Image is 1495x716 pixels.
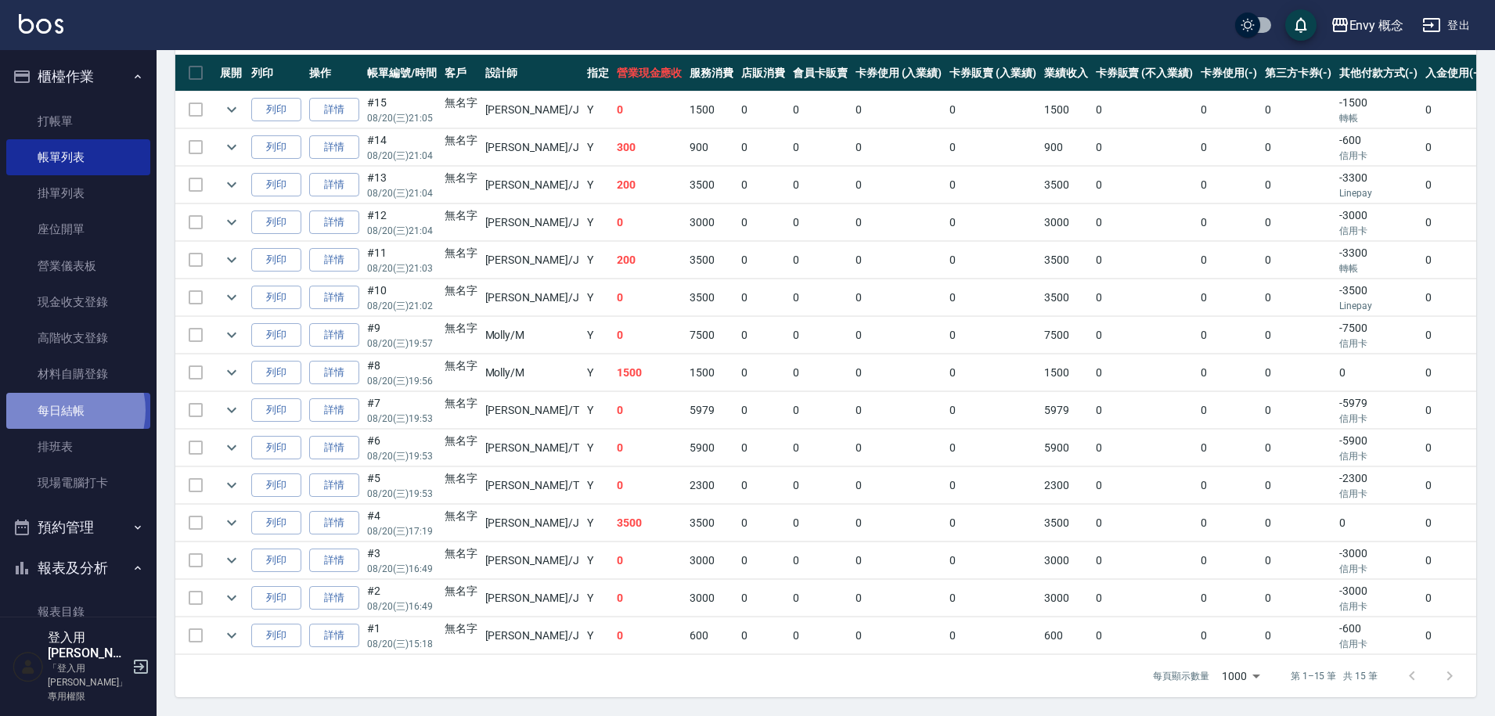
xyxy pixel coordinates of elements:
[367,111,437,125] p: 08/20 (三) 21:05
[251,624,301,648] button: 列印
[6,175,150,211] a: 掛單列表
[48,630,128,661] h5: 登入用[PERSON_NAME]
[1339,299,1418,313] p: Linepay
[1197,392,1261,429] td: 0
[946,167,1040,203] td: 0
[946,467,1040,504] td: 0
[946,392,1040,429] td: 0
[1040,129,1092,166] td: 900
[1092,392,1197,429] td: 0
[367,449,437,463] p: 08/20 (三) 19:53
[309,210,359,235] a: 詳情
[309,323,359,347] a: 詳情
[1092,242,1197,279] td: 0
[583,279,613,316] td: Y
[6,248,150,284] a: 營業儀表板
[1197,242,1261,279] td: 0
[220,624,243,647] button: expand row
[445,95,477,111] div: 無名字
[613,204,686,241] td: 0
[1040,430,1092,466] td: 5900
[309,248,359,272] a: 詳情
[1040,392,1092,429] td: 5979
[6,429,150,465] a: 排班表
[946,242,1040,279] td: 0
[363,55,441,92] th: 帳單編號/時間
[737,129,789,166] td: 0
[1197,430,1261,466] td: 0
[613,92,686,128] td: 0
[583,204,613,241] td: Y
[220,361,243,384] button: expand row
[363,392,441,429] td: #7
[583,467,613,504] td: Y
[1261,392,1336,429] td: 0
[852,279,946,316] td: 0
[1040,204,1092,241] td: 3000
[1335,242,1421,279] td: -3300
[309,398,359,423] a: 詳情
[363,92,441,128] td: #15
[1335,430,1421,466] td: -5900
[481,279,583,316] td: [PERSON_NAME] /J
[1197,204,1261,241] td: 0
[251,398,301,423] button: 列印
[363,467,441,504] td: #5
[220,436,243,459] button: expand row
[946,430,1040,466] td: 0
[1349,16,1404,35] div: Envy 概念
[583,55,613,92] th: 指定
[1197,317,1261,354] td: 0
[946,92,1040,128] td: 0
[613,55,686,92] th: 營業現金應收
[1421,354,1486,391] td: 0
[1197,92,1261,128] td: 0
[445,433,477,449] div: 無名字
[220,248,243,272] button: expand row
[309,586,359,610] a: 詳情
[789,467,852,504] td: 0
[686,505,737,541] td: 3500
[1421,279,1486,316] td: 0
[1335,317,1421,354] td: -7500
[1335,505,1421,541] td: 0
[1335,279,1421,316] td: -3500
[363,317,441,354] td: #9
[1197,167,1261,203] td: 0
[613,129,686,166] td: 300
[309,511,359,535] a: 詳情
[220,323,243,347] button: expand row
[13,651,44,682] img: Person
[583,317,613,354] td: Y
[220,549,243,572] button: expand row
[1421,317,1486,354] td: 0
[481,505,583,541] td: [PERSON_NAME] /J
[1335,204,1421,241] td: -3000
[251,511,301,535] button: 列印
[367,224,437,238] p: 08/20 (三) 21:04
[309,98,359,122] a: 詳情
[852,392,946,429] td: 0
[852,430,946,466] td: 0
[6,56,150,97] button: 櫃檯作業
[1339,111,1418,125] p: 轉帳
[367,261,437,275] p: 08/20 (三) 21:03
[309,624,359,648] a: 詳情
[946,317,1040,354] td: 0
[613,392,686,429] td: 0
[613,242,686,279] td: 200
[363,204,441,241] td: #12
[1197,129,1261,166] td: 0
[686,354,737,391] td: 1500
[1335,129,1421,166] td: -600
[220,98,243,121] button: expand row
[613,430,686,466] td: 0
[1339,186,1418,200] p: Linepay
[946,505,1040,541] td: 0
[1092,279,1197,316] td: 0
[367,149,437,163] p: 08/20 (三) 21:04
[946,55,1040,92] th: 卡券販賣 (入業績)
[613,467,686,504] td: 0
[1421,392,1486,429] td: 0
[251,323,301,347] button: 列印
